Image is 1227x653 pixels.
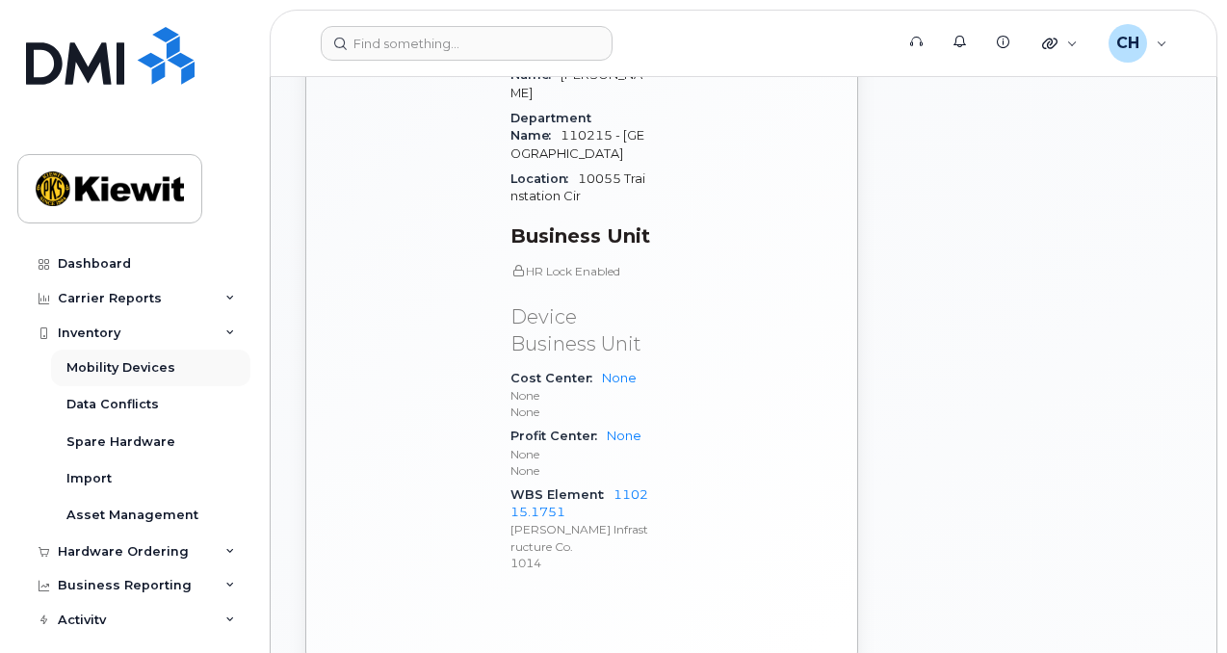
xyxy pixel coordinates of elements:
span: 10055 Trainstation Cir [510,171,645,203]
p: [PERSON_NAME] Infrastructure Co. [510,521,650,554]
p: None [510,387,650,404]
span: 110215 - [GEOGRAPHIC_DATA] [510,128,644,160]
div: Cassandra Hornback [1095,24,1181,63]
p: None [510,404,650,420]
span: Profit Center [510,429,607,443]
p: None [510,446,650,462]
a: None [602,371,637,385]
span: WBS Element [510,487,613,502]
input: Find something... [321,26,613,61]
span: Cost Center [510,371,602,385]
span: CH [1116,32,1139,55]
p: Device Business Unit [510,303,650,358]
div: Quicklinks [1029,24,1091,63]
a: None [607,429,641,443]
span: Location [510,171,578,186]
p: None [510,462,650,479]
span: Department Name [510,111,591,143]
span: [PERSON_NAME] [510,67,642,99]
p: 1014 [510,555,650,571]
p: HR Lock Enabled [510,263,650,279]
iframe: Messenger Launcher [1143,569,1213,639]
h3: Business Unit [510,224,650,248]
